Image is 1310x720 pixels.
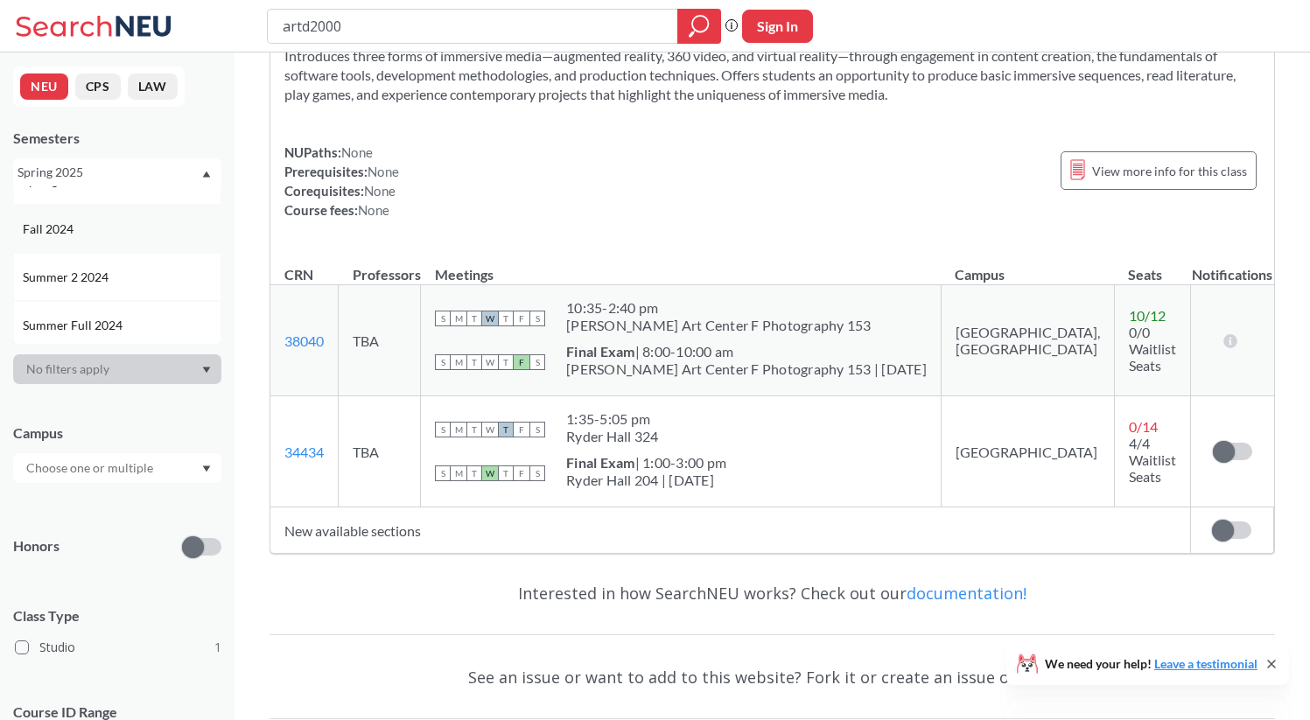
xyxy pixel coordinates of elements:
a: 38040 [284,332,324,349]
div: Dropdown arrow [13,354,221,384]
b: Final Exam [566,343,635,360]
a: 34434 [284,444,324,460]
th: Meetings [421,248,942,285]
svg: Dropdown arrow [202,171,211,178]
td: [GEOGRAPHIC_DATA] [941,396,1114,507]
div: Spring 2025 [18,163,200,182]
span: Summer 2 2024 [23,268,112,287]
span: T [498,422,514,437]
span: S [435,465,451,481]
div: See an issue or want to add to this website? Fork it or create an issue on . [270,652,1275,703]
span: T [498,311,514,326]
span: W [482,422,498,437]
td: [GEOGRAPHIC_DATA], [GEOGRAPHIC_DATA] [941,285,1114,396]
div: Semesters [13,129,221,148]
div: Interested in how SearchNEU works? Check out our [270,568,1275,619]
span: M [451,422,466,437]
span: T [498,354,514,370]
div: 10:35 - 2:40 pm [566,299,872,317]
span: M [451,311,466,326]
span: Summer Full 2024 [23,316,126,335]
input: Class, professor, course number, "phrase" [281,11,665,41]
p: Honors [13,536,60,556]
span: Class Type [13,606,221,626]
span: M [451,354,466,370]
div: [PERSON_NAME] Art Center F Photography 153 | [DATE] [566,360,927,378]
td: New available sections [270,507,1190,554]
span: None [368,164,399,179]
th: Professors [339,248,421,285]
span: T [466,422,482,437]
th: Notifications [1190,248,1273,285]
td: TBA [339,285,421,396]
span: None [358,202,389,218]
span: T [466,354,482,370]
div: Campus [13,423,221,443]
svg: Dropdown arrow [202,367,211,374]
span: Fall 2024 [23,220,77,239]
section: Introduces three forms of immersive media—augmented reality, 360 video, and virtual reality—throu... [284,46,1260,104]
span: M [451,465,466,481]
span: S [435,354,451,370]
div: Ryder Hall 204 | [DATE] [566,472,726,489]
th: Campus [941,248,1114,285]
span: 0/0 Waitlist Seats [1129,324,1176,374]
span: S [435,422,451,437]
div: 1:35 - 5:05 pm [566,410,659,428]
th: Seats [1114,248,1190,285]
span: S [529,311,545,326]
span: 0 / 14 [1129,418,1158,435]
span: W [482,354,498,370]
span: W [482,465,498,481]
label: Studio [15,636,221,659]
div: magnifying glass [677,9,721,44]
span: None [364,183,396,199]
span: F [514,465,529,481]
div: Ryder Hall 324 [566,428,659,445]
td: TBA [339,396,421,507]
div: [PERSON_NAME] Art Center F Photography 153 [566,317,872,334]
div: Dropdown arrow [13,453,221,483]
button: Sign In [742,10,813,43]
span: F [514,311,529,326]
span: W [482,311,498,326]
span: S [529,422,545,437]
span: S [435,311,451,326]
a: Leave a testimonial [1154,656,1257,671]
span: S [529,465,545,481]
span: 10 / 12 [1129,307,1166,324]
div: | 8:00-10:00 am [566,343,927,360]
span: T [466,311,482,326]
span: We need your help! [1045,658,1257,670]
div: Spring 2025Dropdown arrowFall 2025Summer 2 2025Summer Full 2025Summer 1 2025Spring 2025Fall 2024S... [13,158,221,186]
span: S [529,354,545,370]
span: View more info for this class [1092,160,1247,182]
button: CPS [75,73,121,100]
b: Final Exam [566,454,635,471]
button: NEU [20,73,68,100]
svg: Dropdown arrow [202,465,211,472]
div: | 1:00-3:00 pm [566,454,726,472]
span: F [514,422,529,437]
span: T [498,465,514,481]
button: LAW [128,73,178,100]
span: 4/4 Waitlist Seats [1129,435,1176,485]
div: NUPaths: Prerequisites: Corequisites: Course fees: [284,143,399,220]
input: Choose one or multiple [18,458,165,479]
span: None [341,144,373,160]
svg: magnifying glass [689,14,710,38]
span: T [466,465,482,481]
div: CRN [284,265,313,284]
span: F [514,354,529,370]
span: 1 [214,638,221,657]
a: documentation! [907,583,1026,604]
